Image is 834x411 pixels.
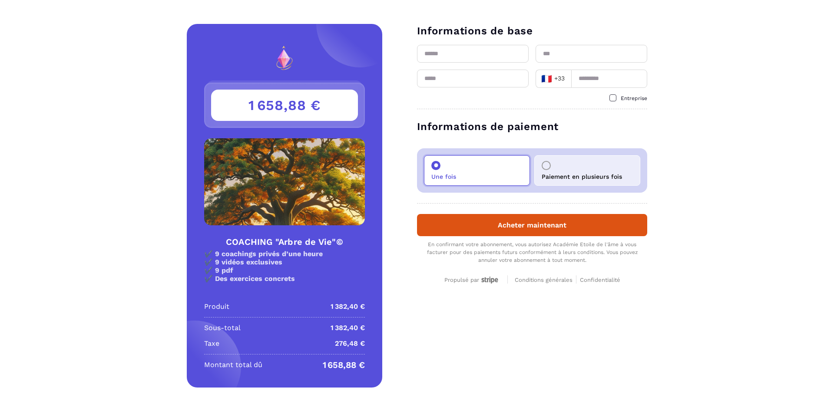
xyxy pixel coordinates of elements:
[417,24,647,38] h3: Informations de base
[417,120,647,134] h3: Informations de paiement
[331,301,365,312] p: 1 382,40 €
[431,173,456,180] p: Une fois
[211,90,358,121] h3: 1 658,88 €
[204,138,365,225] img: Product Image
[515,277,573,283] span: Conditions générales
[515,275,576,284] a: Conditions générales
[204,250,323,258] strong: ✔️ 9 coachings privés d’une heure
[444,275,500,284] a: Propulsé par
[580,277,620,283] span: Confidentialité
[204,274,295,283] strong: ✔️ Des exercices concrets
[541,73,552,85] span: 🇫🇷
[204,266,233,274] strong: ✔️ 9 pdf
[541,73,566,85] span: +33
[204,236,365,248] h4: COACHING "Arbre de Vie"©
[204,258,282,266] strong: ✔️ 9 vidéos exclusives
[542,173,622,180] p: Paiement en plusieurs fois
[536,70,571,88] div: Search for option
[204,301,229,312] p: Produit
[331,323,365,333] p: 1 382,40 €
[444,277,500,284] div: Propulsé par
[417,214,647,236] button: Acheter maintenant
[249,46,320,70] img: logo
[417,241,647,264] div: En confirmant votre abonnement, vous autorisez Académie Etoile de l'âme à vous facturer pour des ...
[567,72,569,85] input: Search for option
[323,360,365,370] p: 1 658,88 €
[621,95,647,101] span: Entreprise
[335,338,365,349] p: 276,48 €
[580,275,620,284] a: Confidentialité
